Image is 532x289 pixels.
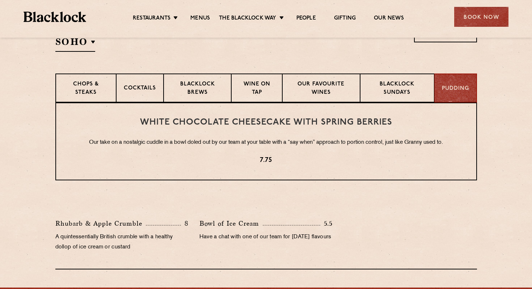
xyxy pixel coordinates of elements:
img: BL_Textured_Logo-footer-cropped.svg [24,12,86,22]
p: Blacklock Brews [171,80,224,97]
a: Our News [374,15,404,23]
p: 7.75 [71,156,462,165]
h2: SOHO [55,35,95,52]
h3: White Chocolate Cheesecake with Spring Berries [71,118,462,127]
p: Bowl of Ice Cream [199,218,263,229]
p: Chops & Steaks [63,80,109,97]
p: Blacklock Sundays [368,80,426,97]
a: Gifting [334,15,356,23]
p: Our favourite wines [290,80,352,97]
div: Book Now [454,7,508,27]
a: Restaurants [133,15,170,23]
p: Wine on Tap [239,80,274,97]
p: Have a chat with one of our team for [DATE] flavours [199,232,333,242]
p: Cocktails [124,84,156,93]
p: Our take on a nostalgic cuddle in a bowl doled out by our team at your table with a “say when” ap... [71,138,462,147]
p: 5.5 [320,219,333,228]
a: Menus [190,15,210,23]
p: Rhubarb & Apple Crumble [55,218,146,229]
a: People [296,15,316,23]
p: Pudding [442,85,469,93]
p: A quintessentially British crumble with a healthy dollop of ice cream or custard [55,232,189,252]
a: The Blacklock Way [219,15,276,23]
p: 8 [181,219,189,228]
